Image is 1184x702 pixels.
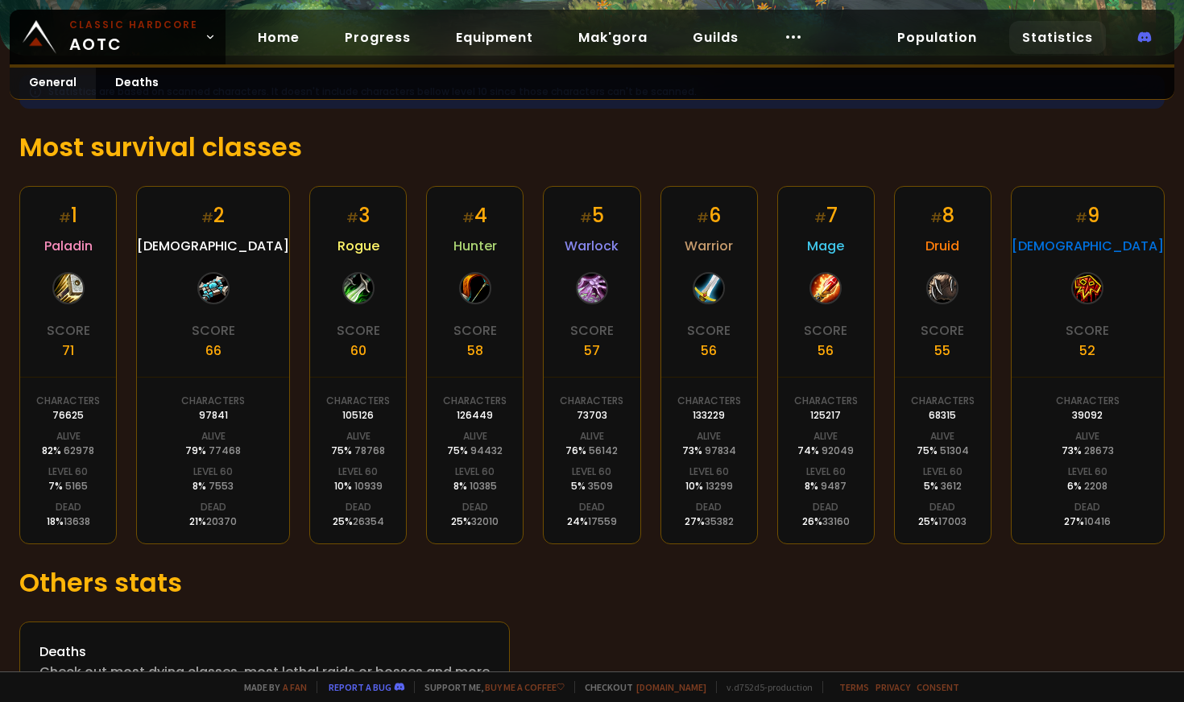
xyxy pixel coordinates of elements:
span: 33160 [822,514,850,528]
span: 13299 [706,479,733,493]
div: 26 % [802,514,850,529]
div: Level 60 [923,465,963,479]
span: Warlock [565,236,619,256]
div: 5 % [571,479,613,493]
a: Statistics [1009,21,1106,54]
div: Score [1066,320,1109,341]
a: Progress [332,21,424,54]
h1: Others stats [19,564,1165,602]
span: v. d752d5 - production [716,681,813,693]
small: # [930,209,942,227]
div: 66 [205,341,221,361]
div: Score [192,320,235,341]
div: Characters [911,394,975,408]
span: 28673 [1084,444,1114,457]
div: 8 % [453,479,497,493]
div: 73703 [577,408,607,423]
div: 39092 [1072,408,1103,423]
a: Privacy [876,681,910,693]
div: 2 [201,201,225,229]
div: 76625 [52,408,84,423]
div: 8 [930,201,954,229]
a: Equipment [443,21,546,54]
div: 10 % [334,479,383,493]
div: 8 % [805,479,847,493]
a: Classic HardcoreAOTC [10,10,226,64]
div: 5 [580,201,604,229]
div: Alive [930,429,954,444]
div: 7 % [48,479,88,493]
span: 2208 [1084,479,1107,493]
small: # [1075,209,1087,227]
span: [DEMOGRAPHIC_DATA] [137,236,289,256]
small: # [580,209,592,227]
div: 79 % [185,444,241,458]
span: 26354 [353,514,384,528]
a: Deaths [96,68,178,99]
div: Dead [56,500,81,514]
div: Characters [560,394,623,408]
span: 92049 [822,444,854,457]
span: 5165 [65,479,88,493]
div: 75 % [331,444,385,458]
a: Guilds [680,21,751,54]
span: 10385 [470,479,497,493]
span: Mage [807,236,844,256]
div: Dead [1074,500,1100,514]
a: [DOMAIN_NAME] [636,681,706,693]
div: 97841 [199,408,228,423]
small: # [59,209,71,227]
div: Check out most dying classes, most lethal raids or bosses and more [39,662,490,682]
div: Alive [580,429,604,444]
div: Level 60 [689,465,729,479]
a: Mak'gora [565,21,660,54]
div: 55 [934,341,950,361]
div: Characters [36,394,100,408]
div: 76 % [565,444,618,458]
div: Dead [813,500,838,514]
span: 3509 [588,479,613,493]
a: Terms [839,681,869,693]
div: 75 % [917,444,969,458]
span: Checkout [574,681,706,693]
div: Characters [1056,394,1120,408]
small: Classic Hardcore [69,18,198,32]
div: 56 [701,341,717,361]
span: 7553 [209,479,234,493]
span: Made by [234,681,307,693]
div: Alive [56,429,81,444]
span: 62978 [64,444,94,457]
div: Characters [181,394,245,408]
span: 17559 [588,514,617,528]
div: Score [804,320,847,341]
div: Level 60 [193,465,233,479]
div: 82 % [42,444,94,458]
h1: Most survival classes [19,128,1165,167]
span: Druid [925,236,959,256]
span: 20370 [206,514,237,528]
div: 60 [350,341,366,361]
div: Alive [697,429,721,444]
div: Dead [696,500,722,514]
div: 58 [467,341,483,361]
span: 3612 [941,479,962,493]
div: 25 % [451,514,499,529]
div: 5 % [924,479,962,493]
div: Characters [326,394,390,408]
div: 24 % [567,514,617,529]
div: 7 [814,201,838,229]
div: Score [570,320,614,341]
div: 25 % [918,514,967,529]
div: Characters [794,394,858,408]
div: Characters [677,394,741,408]
span: 51304 [940,444,969,457]
div: 68315 [929,408,956,423]
div: 1 [59,201,77,229]
span: Support me, [414,681,565,693]
div: 74 % [797,444,854,458]
div: 4 [462,201,487,229]
span: Hunter [453,236,497,256]
div: 133229 [693,408,725,423]
span: 17003 [938,514,967,528]
div: 57 [584,341,600,361]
